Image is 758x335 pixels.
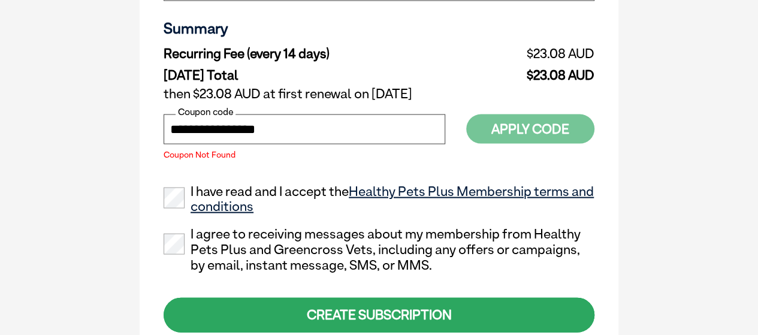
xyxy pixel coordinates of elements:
td: Recurring Fee (every 14 days) [164,43,467,65]
button: Apply Code [466,114,594,144]
input: I have read and I accept theHealthy Pets Plus Membership terms and conditions [164,188,185,209]
label: I have read and I accept the [164,184,594,215]
td: [DATE] Total [164,65,467,83]
div: CREATE SUBSCRIPTION [164,298,594,332]
td: $23.08 AUD [467,43,594,65]
label: Coupon Not Found [164,150,445,159]
label: I agree to receiving messages about my membership from Healthy Pets Plus and Greencross Vets, inc... [164,227,594,273]
a: Healthy Pets Plus Membership terms and conditions [191,183,594,215]
h3: Summary [164,19,594,37]
label: Coupon code [176,107,235,117]
input: I agree to receiving messages about my membership from Healthy Pets Plus and Greencross Vets, inc... [164,234,185,255]
td: then $23.08 AUD at first renewal on [DATE] [164,83,594,105]
td: $23.08 AUD [467,65,594,83]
